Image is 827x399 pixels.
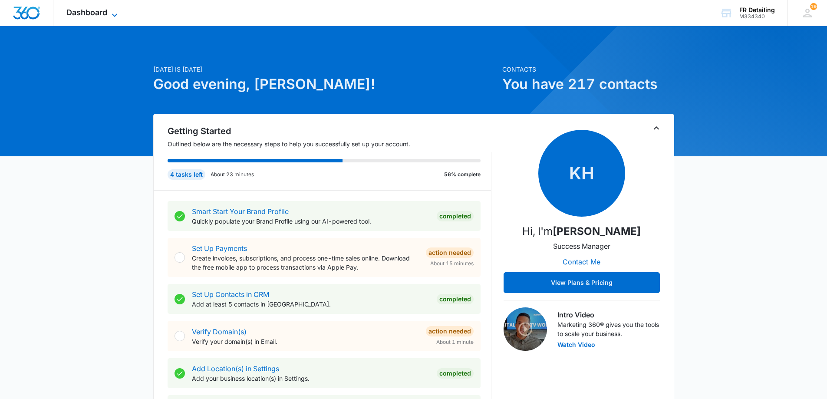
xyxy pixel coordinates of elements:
div: Completed [437,211,474,221]
div: Action Needed [426,326,474,336]
a: Add Location(s) in Settings [192,364,279,373]
a: Smart Start Your Brand Profile [192,207,289,216]
span: 19 [810,3,817,10]
h1: Good evening, [PERSON_NAME]! [153,74,497,95]
strong: [PERSON_NAME] [553,225,641,237]
p: Verify your domain(s) in Email. [192,337,419,346]
button: Toggle Collapse [651,123,662,133]
div: account name [739,7,775,13]
span: Dashboard [66,8,107,17]
img: Intro Video [504,307,547,351]
div: 4 tasks left [168,169,205,180]
div: notifications count [810,3,817,10]
p: 56% complete [444,171,481,178]
a: Set Up Contacts in CRM [192,290,269,299]
button: View Plans & Pricing [504,272,660,293]
button: Watch Video [557,342,595,348]
p: Quickly populate your Brand Profile using our AI-powered tool. [192,217,430,226]
p: Success Manager [553,241,610,251]
span: KH [538,130,625,217]
a: Set Up Payments [192,244,247,253]
button: Contact Me [554,251,609,272]
p: Create invoices, subscriptions, and process one-time sales online. Download the free mobile app t... [192,254,419,272]
p: Contacts [502,65,674,74]
p: Marketing 360® gives you the tools to scale your business. [557,320,660,338]
div: Action Needed [426,247,474,258]
div: Completed [437,294,474,304]
p: Hi, I'm [522,224,641,239]
h2: Getting Started [168,125,491,138]
p: [DATE] is [DATE] [153,65,497,74]
p: About 23 minutes [211,171,254,178]
a: Verify Domain(s) [192,327,247,336]
p: Add at least 5 contacts in [GEOGRAPHIC_DATA]. [192,300,430,309]
p: Outlined below are the necessary steps to help you successfully set up your account. [168,139,491,148]
h3: Intro Video [557,310,660,320]
p: Add your business location(s) in Settings. [192,374,430,383]
span: About 1 minute [436,338,474,346]
span: About 15 minutes [430,260,474,267]
div: account id [739,13,775,20]
h1: You have 217 contacts [502,74,674,95]
div: Completed [437,368,474,379]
